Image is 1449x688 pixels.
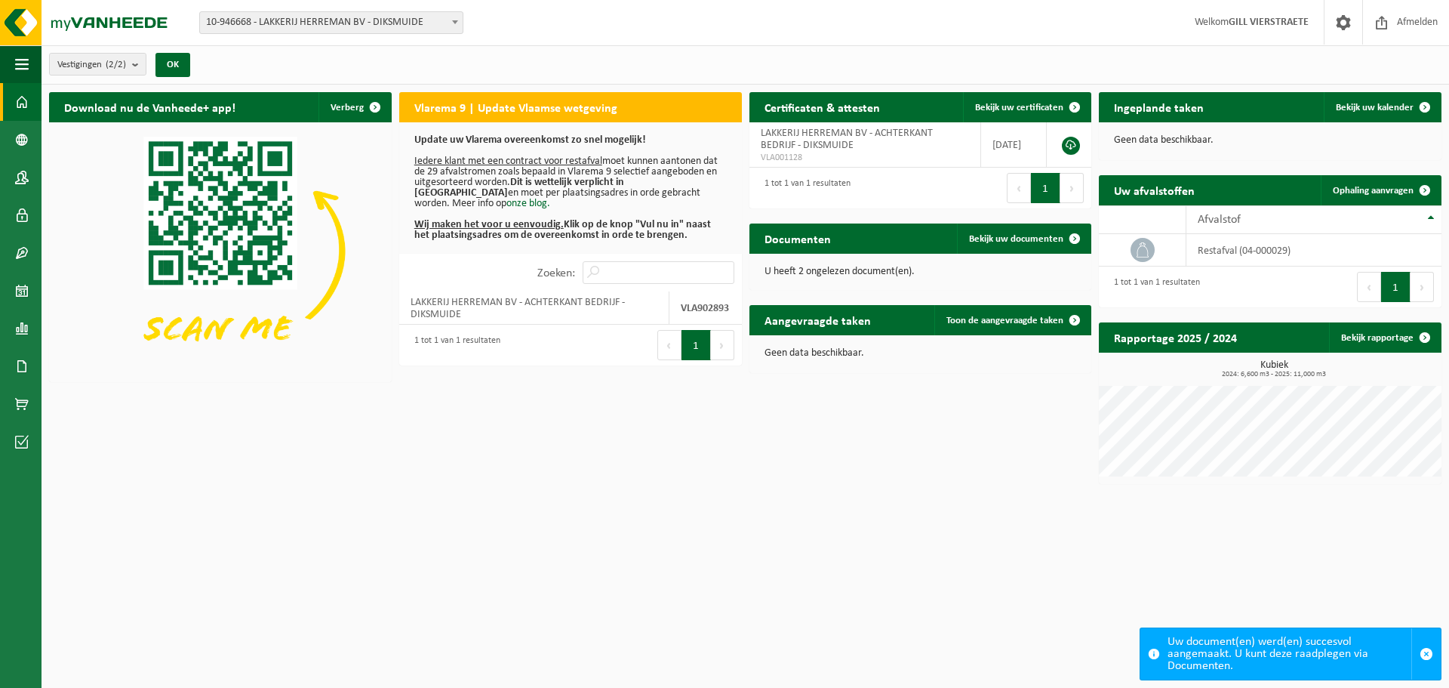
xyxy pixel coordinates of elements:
button: Previous [657,330,681,360]
span: Bekijk uw kalender [1336,103,1414,113]
span: Toon de aangevraagde taken [946,316,1063,325]
div: 1 tot 1 van 1 resultaten [407,329,500,362]
p: Geen data beschikbaar. [1114,135,1426,146]
button: Previous [1357,272,1381,302]
div: Uw document(en) werd(en) succesvol aangemaakt. U kunt deze raadplegen via Documenten. [1168,628,1411,680]
b: Update uw Vlarema overeenkomst zo snel mogelijk! [414,134,646,146]
b: Dit is wettelijk verplicht in [GEOGRAPHIC_DATA] [414,177,624,199]
span: LAKKERIJ HERREMAN BV - ACHTERKANT BEDRIJF - DIKSMUIDE [761,128,933,151]
p: moet kunnen aantonen dat de 29 afvalstromen zoals bepaald in Vlarema 9 selectief aangeboden en ui... [414,135,727,241]
h2: Uw afvalstoffen [1099,175,1210,205]
span: Ophaling aanvragen [1333,186,1414,196]
span: Verberg [331,103,364,113]
p: U heeft 2 ongelezen document(en). [764,267,1077,277]
a: Ophaling aanvragen [1321,175,1440,205]
h2: Ingeplande taken [1099,92,1219,122]
strong: VLA902893 [681,303,729,314]
button: OK [155,53,190,77]
a: Bekijk rapportage [1329,322,1440,353]
span: VLA001128 [761,152,969,164]
td: [DATE] [981,122,1047,168]
h3: Kubiek [1106,360,1441,378]
button: 1 [1031,173,1060,203]
a: Bekijk uw documenten [957,224,1090,254]
img: Download de VHEPlus App [49,122,392,379]
button: Next [711,330,734,360]
a: Bekijk uw kalender [1324,92,1440,122]
span: Bekijk uw documenten [969,234,1063,244]
a: Bekijk uw certificaten [963,92,1090,122]
p: Geen data beschikbaar. [764,348,1077,359]
span: Vestigingen [57,54,126,76]
label: Zoeken: [537,267,575,279]
h2: Aangevraagde taken [749,305,886,335]
div: 1 tot 1 van 1 resultaten [757,171,851,205]
button: Next [1411,272,1434,302]
td: restafval (04-000029) [1186,234,1441,267]
h2: Rapportage 2025 / 2024 [1099,322,1252,352]
u: Wij maken het voor u eenvoudig. [414,219,564,230]
span: 10-946668 - LAKKERIJ HERREMAN BV - DIKSMUIDE [200,12,463,33]
a: onze blog. [506,198,550,209]
strong: GILL VIERSTRAETE [1229,17,1309,28]
h2: Documenten [749,224,846,253]
span: 2024: 6,600 m3 - 2025: 11,000 m3 [1106,371,1441,378]
h2: Download nu de Vanheede+ app! [49,92,251,122]
span: Afvalstof [1198,214,1241,226]
button: Verberg [318,92,390,122]
u: Iedere klant met een contract voor restafval [414,156,602,167]
td: LAKKERIJ HERREMAN BV - ACHTERKANT BEDRIJF - DIKSMUIDE [399,292,669,325]
div: 1 tot 1 van 1 resultaten [1106,270,1200,304]
button: Previous [1007,173,1031,203]
h2: Certificaten & attesten [749,92,895,122]
button: Next [1060,173,1084,203]
count: (2/2) [106,60,126,69]
button: Vestigingen(2/2) [49,53,146,76]
iframe: chat widget [8,655,252,688]
h2: Vlarema 9 | Update Vlaamse wetgeving [399,92,632,122]
button: 1 [681,330,711,360]
b: Klik op de knop "Vul nu in" naast het plaatsingsadres om de overeenkomst in orde te brengen. [414,219,711,241]
button: 1 [1381,272,1411,302]
a: Toon de aangevraagde taken [934,305,1090,335]
span: 10-946668 - LAKKERIJ HERREMAN BV - DIKSMUIDE [199,11,463,34]
span: Bekijk uw certificaten [975,103,1063,113]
